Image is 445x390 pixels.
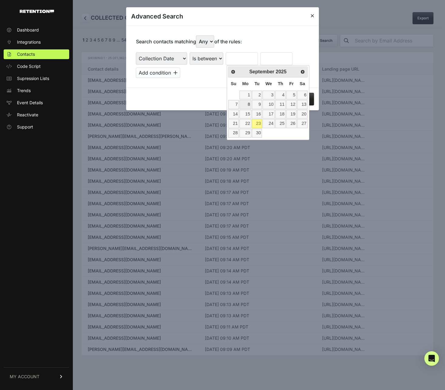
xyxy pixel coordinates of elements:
span: September [249,69,274,74]
span: Wednesday [266,81,272,86]
span: Tuesday [254,81,260,86]
a: Trends [4,86,69,95]
span: Contacts [17,51,35,57]
a: Prev [229,67,238,76]
a: 17 [263,110,274,118]
a: Dashboard [4,25,69,35]
span: Sunday [231,81,236,86]
a: 8 [239,100,251,109]
a: 2 [252,91,262,99]
a: 3 [263,91,274,99]
span: Friday [289,81,294,86]
a: Support [4,122,69,132]
a: Contacts [4,49,69,59]
a: 27 [297,119,307,128]
span: MY ACCOUNT [10,374,39,380]
a: 4 [275,91,286,99]
a: 20 [297,110,307,118]
span: Thursday [278,81,283,86]
a: 9 [252,100,262,109]
a: 25 [275,119,286,128]
span: Code Script [17,63,41,69]
a: Integrations [4,37,69,47]
a: 29 [239,129,251,138]
a: 10 [263,100,274,109]
a: 22 [239,119,251,128]
a: Event Details [4,98,69,108]
a: 18 [275,110,286,118]
span: Reactivate [17,112,38,118]
a: Next [298,67,307,76]
a: Reactivate [4,110,69,120]
a: 13 [297,100,307,109]
span: Integrations [17,39,41,45]
a: 11 [275,100,286,109]
a: 1 [239,91,251,99]
a: 28 [228,129,239,138]
a: 12 [286,100,297,109]
button: Add condition [136,68,180,78]
a: 21 [228,119,239,128]
a: Supression Lists [4,74,69,83]
img: Retention.com [20,10,54,13]
div: Open Intercom Messenger [424,351,439,366]
span: Trends [17,88,31,94]
p: Search contacts matching of the rules: [136,35,242,48]
span: Support [17,124,33,130]
a: 30 [252,129,262,138]
a: 15 [239,110,251,118]
span: Monday [242,81,249,86]
h3: Advanced Search [131,12,183,21]
span: Supression Lists [17,75,49,82]
span: Event Details [17,100,43,106]
span: Dashboard [17,27,39,33]
a: 24 [263,119,274,128]
a: 26 [286,119,297,128]
span: Saturday [300,81,305,86]
a: Code Script [4,62,69,71]
a: 5 [286,91,297,99]
a: 19 [286,110,297,118]
a: 23 [252,119,262,128]
span: Next [300,69,305,74]
span: 2025 [276,69,287,74]
a: 6 [297,91,307,99]
a: 7 [228,100,239,109]
a: MY ACCOUNT [4,367,69,386]
span: Prev [231,69,236,74]
a: 14 [228,110,239,118]
a: 16 [252,110,262,118]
